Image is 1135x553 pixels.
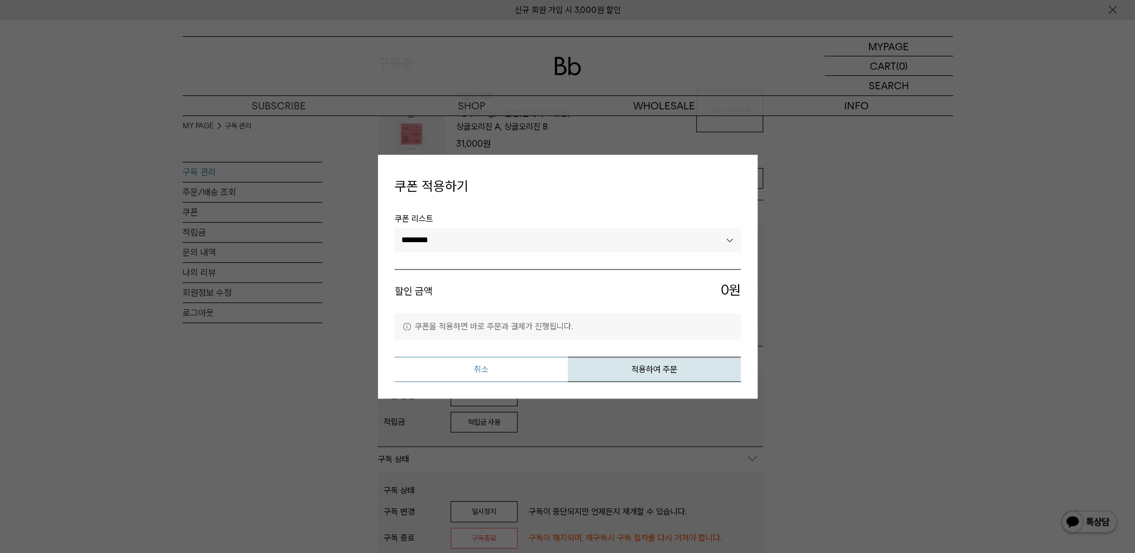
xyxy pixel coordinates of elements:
span: 쿠폰 리스트 [395,213,741,228]
span: 원 [568,281,741,302]
h4: 쿠폰 적용하기 [395,171,741,201]
strong: 할인 금액 [395,286,433,297]
button: 적용하여 주문 [568,357,741,382]
button: 취소 [395,357,568,382]
p: 쿠폰을 적용하면 바로 주문과 결제가 진행됩니다. [395,313,741,340]
span: 0 [721,281,729,300]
